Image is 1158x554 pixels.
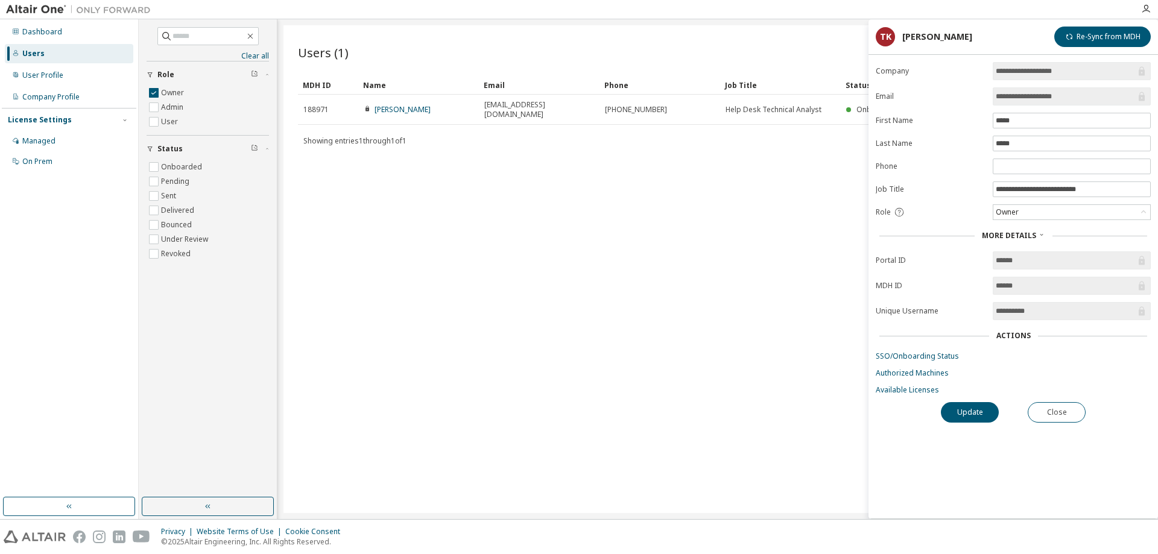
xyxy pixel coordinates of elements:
div: Phone [604,75,715,95]
div: Job Title [725,75,836,95]
div: Website Terms of Use [197,527,285,537]
span: [EMAIL_ADDRESS][DOMAIN_NAME] [484,100,594,119]
label: Job Title [876,184,986,194]
a: Authorized Machines [876,368,1151,378]
a: Clear all [147,51,269,61]
a: [PERSON_NAME] [375,104,431,115]
img: youtube.svg [133,530,150,543]
div: Owner [994,206,1020,219]
div: User Profile [22,71,63,80]
a: Available Licenses [876,385,1151,395]
label: Revoked [161,247,193,261]
div: Users [22,49,45,58]
div: TK [876,27,895,46]
img: linkedin.svg [113,530,125,543]
div: License Settings [8,115,72,125]
div: Managed [22,136,55,146]
img: instagram.svg [93,530,106,543]
div: Email [484,75,595,95]
label: Pending [161,174,192,189]
img: altair_logo.svg [4,530,66,543]
label: User [161,115,180,129]
label: Email [876,92,986,101]
span: 188971 [303,105,329,115]
div: Dashboard [22,27,62,37]
div: Privacy [161,527,197,537]
span: Help Desk Technical Analyst [726,105,821,115]
span: Clear filter [251,144,258,154]
label: Last Name [876,139,986,148]
div: Name [363,75,474,95]
span: Role [876,207,891,217]
div: [PERSON_NAME] [902,32,972,42]
span: Onboarded [856,104,897,115]
span: Users (1) [298,44,349,61]
span: Role [157,70,174,80]
label: Admin [161,100,186,115]
label: MDH ID [876,281,986,291]
button: Update [941,402,999,423]
span: [PHONE_NUMBER] [605,105,667,115]
div: Status [846,75,1075,95]
button: Role [147,61,269,88]
label: Unique Username [876,306,986,316]
button: Re-Sync from MDH [1054,27,1151,47]
div: Actions [996,331,1031,341]
span: Clear filter [251,70,258,80]
label: Owner [161,86,186,100]
label: Phone [876,162,986,171]
div: Owner [993,205,1150,219]
div: MDH ID [303,75,353,95]
label: Company [876,66,986,76]
span: Status [157,144,183,154]
p: © 2025 Altair Engineering, Inc. All Rights Reserved. [161,537,347,547]
div: On Prem [22,157,52,166]
img: Altair One [6,4,157,16]
button: Status [147,136,269,162]
span: More Details [982,230,1036,241]
label: Sent [161,189,179,203]
label: Bounced [161,218,194,232]
label: Under Review [161,232,210,247]
label: Onboarded [161,160,204,174]
label: First Name [876,116,986,125]
label: Delivered [161,203,197,218]
div: Company Profile [22,92,80,102]
label: Portal ID [876,256,986,265]
img: facebook.svg [73,530,86,543]
button: Close [1028,402,1086,423]
a: SSO/Onboarding Status [876,351,1151,361]
span: Showing entries 1 through 1 of 1 [303,136,407,146]
div: Cookie Consent [285,527,347,537]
